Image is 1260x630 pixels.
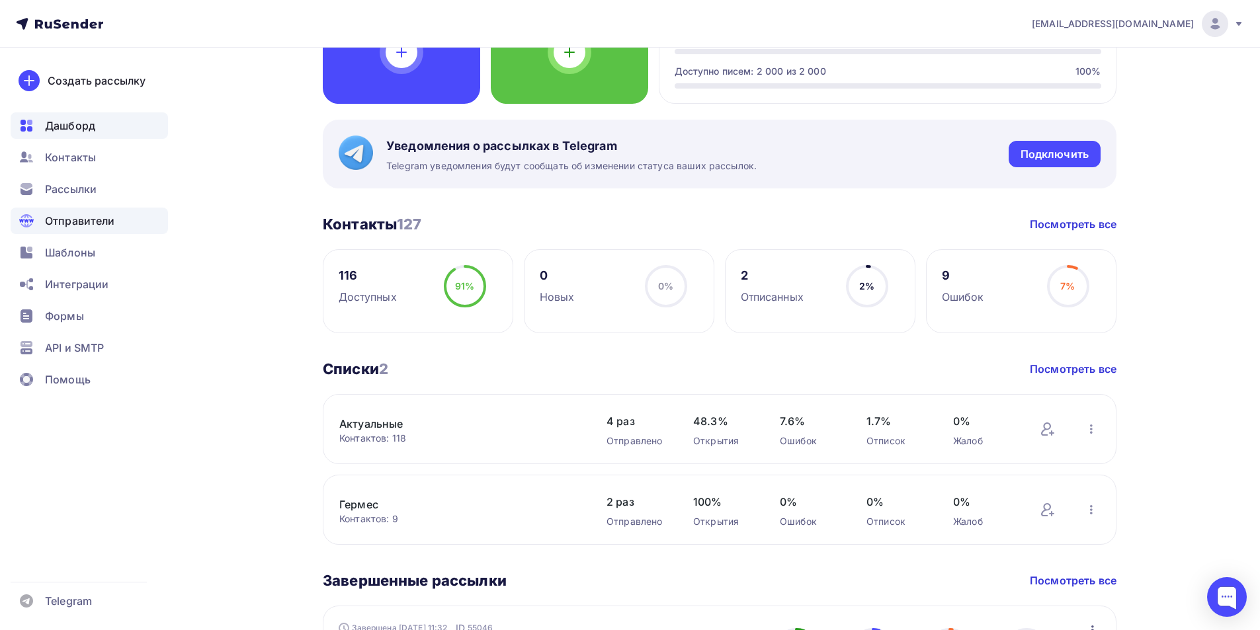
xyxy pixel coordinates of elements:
h3: Списки [323,360,388,378]
span: Отправители [45,213,115,229]
span: Telegram уведомления будут сообщать об изменении статуса ваших рассылок. [386,159,757,173]
span: 0% [866,494,927,510]
div: 9 [942,268,984,284]
span: 0% [953,413,1013,429]
div: 100% [1075,65,1101,78]
a: Актуальные [339,416,564,432]
span: 2 раз [607,494,667,510]
span: 7.6% [780,413,840,429]
span: 0% [658,280,673,292]
span: 2 [379,360,388,377]
span: Дашборд [45,118,95,134]
a: Посмотреть все [1030,572,1116,588]
a: Рассылки [11,176,168,202]
div: Доступно писем: 2 000 из 2 000 [675,65,826,78]
div: Подключить [1021,147,1089,162]
div: Ошибок [780,515,840,528]
h3: Контакты [323,215,422,233]
div: Отправлено [607,515,667,528]
span: 100% [693,494,753,510]
span: Интеграции [45,276,108,292]
span: 0% [953,494,1013,510]
span: 1.7% [866,413,927,429]
span: Шаблоны [45,245,95,260]
span: Формы [45,308,84,324]
span: Уведомления о рассылках в Telegram [386,138,757,154]
div: Создать рассылку [48,73,146,89]
div: Ошибок [942,289,984,305]
span: Контакты [45,149,96,165]
a: [EMAIL_ADDRESS][DOMAIN_NAME] [1032,11,1244,37]
span: 2% [859,280,874,292]
a: Контакты [11,144,168,171]
div: 116 [339,268,397,284]
div: Отписок [866,515,927,528]
div: Новых [540,289,575,305]
a: Отправители [11,208,168,234]
div: Отправлено [607,434,667,448]
span: 48.3% [693,413,753,429]
h3: Завершенные рассылки [323,571,507,590]
a: Посмотреть все [1030,216,1116,232]
div: Отписок [866,434,927,448]
span: 127 [397,216,421,233]
a: Формы [11,303,168,329]
div: Контактов: 118 [339,432,580,445]
span: 0% [780,494,840,510]
a: Гермес [339,496,564,512]
span: 7% [1060,280,1075,292]
a: Посмотреть все [1030,361,1116,377]
a: Дашборд [11,112,168,139]
span: API и SMTP [45,340,104,356]
span: Telegram [45,593,92,609]
span: 4 раз [607,413,667,429]
a: Шаблоны [11,239,168,266]
div: 2 [741,268,804,284]
div: 0 [540,268,575,284]
div: Ошибок [780,434,840,448]
span: Рассылки [45,181,97,197]
div: Открытия [693,515,753,528]
span: [EMAIL_ADDRESS][DOMAIN_NAME] [1032,17,1194,30]
span: Помощь [45,372,91,387]
div: Отписанных [741,289,804,305]
div: Открытия [693,434,753,448]
div: Жалоб [953,515,1013,528]
div: Жалоб [953,434,1013,448]
div: Контактов: 9 [339,512,580,526]
span: 91% [455,280,474,292]
div: Доступных [339,289,397,305]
